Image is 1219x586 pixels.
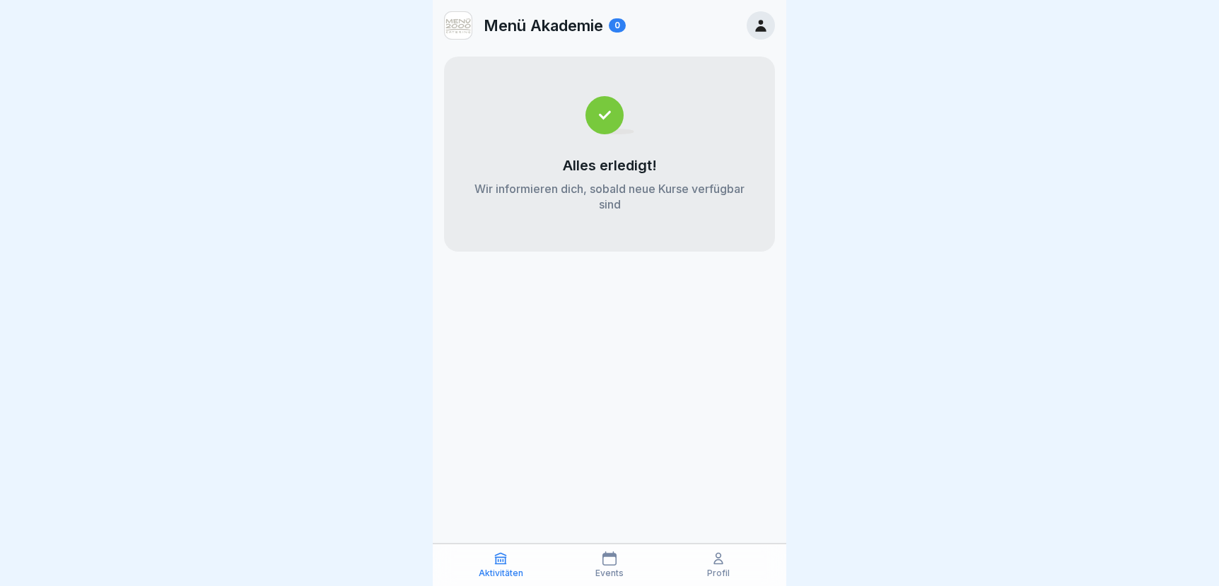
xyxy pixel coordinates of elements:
p: Wir informieren dich, sobald neue Kurse verfügbar sind [472,181,747,212]
p: Aktivitäten [479,568,523,578]
p: Alles erledigt! [563,157,657,174]
p: Menü Akademie [484,16,603,35]
p: Profil [707,568,730,578]
img: v3gslzn6hrr8yse5yrk8o2yg.png [445,12,472,39]
div: 0 [609,18,626,33]
p: Events [595,568,624,578]
img: completed.svg [585,96,634,134]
